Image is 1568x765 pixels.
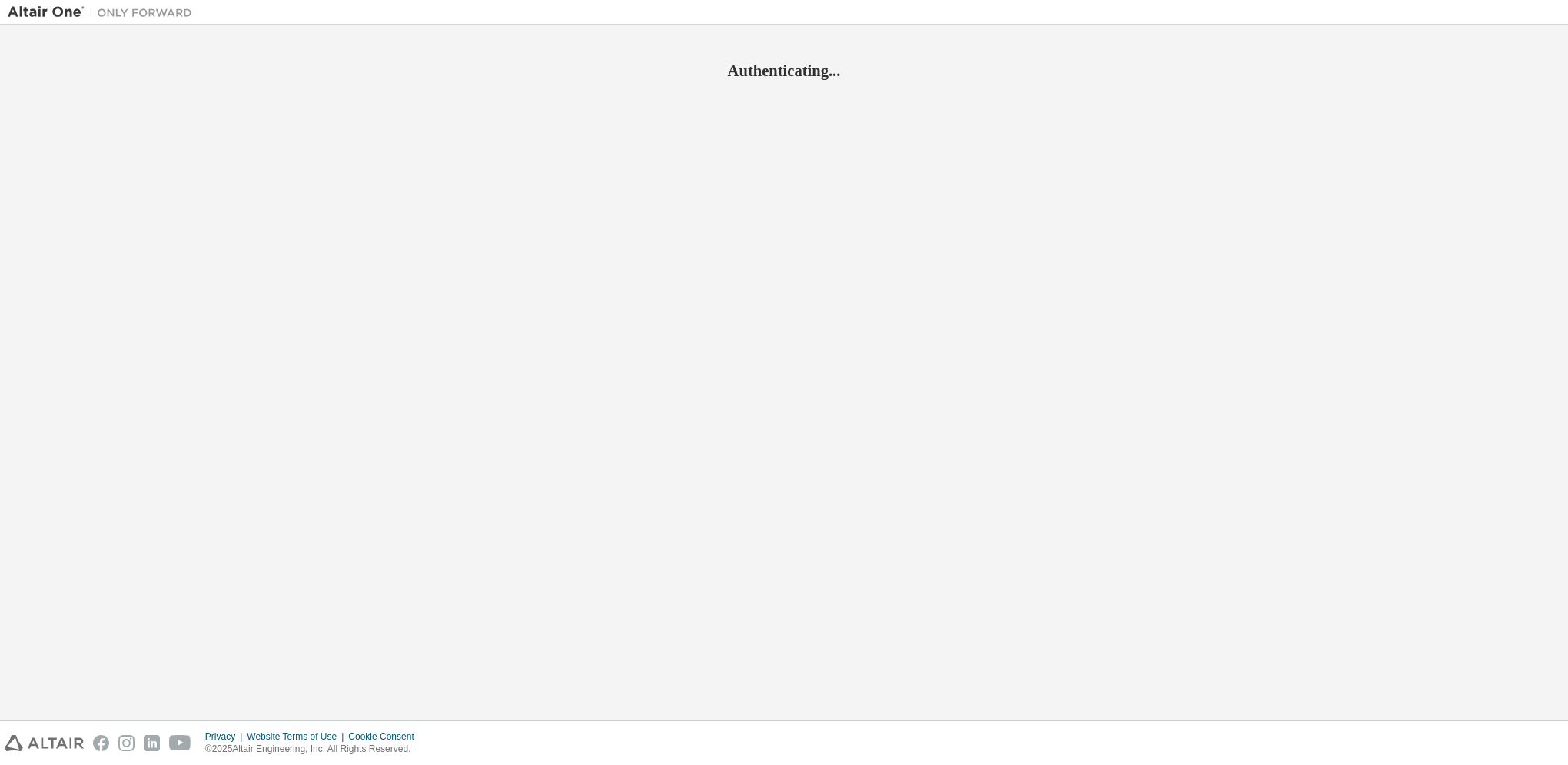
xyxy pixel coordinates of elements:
[5,735,84,751] img: altair_logo.svg
[118,735,135,751] img: instagram.svg
[348,730,423,743] div: Cookie Consent
[8,5,200,20] img: Altair One
[205,730,247,743] div: Privacy
[205,743,424,756] p: © 2025 Altair Engineering, Inc. All Rights Reserved.
[144,735,160,751] img: linkedin.svg
[169,735,191,751] img: youtube.svg
[8,61,1560,81] h2: Authenticating...
[247,730,348,743] div: Website Terms of Use
[93,735,109,751] img: facebook.svg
